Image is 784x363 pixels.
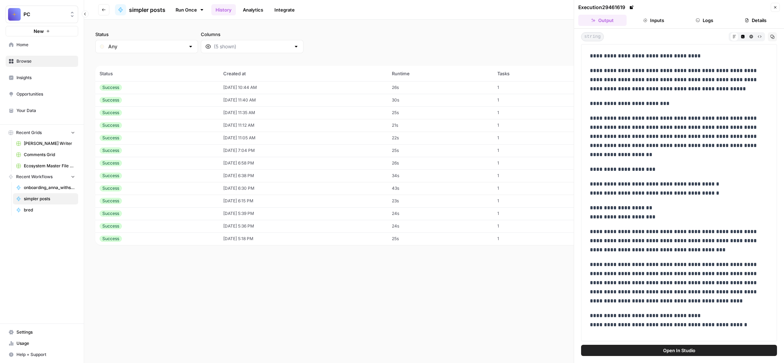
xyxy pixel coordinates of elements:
span: Insights [16,75,75,81]
span: Recent Workflows [16,174,53,180]
td: 1 [493,232,576,245]
td: [DATE] 5:39 PM [219,207,388,220]
a: Settings [6,327,78,338]
button: Inputs [629,15,678,26]
a: simpler posts [115,4,165,15]
span: Open In Studio [663,347,695,354]
td: 26s [388,157,493,169]
td: 22s [388,132,493,144]
td: 1 [493,207,576,220]
th: Tasks [493,66,576,81]
span: Recent Grids [16,130,42,136]
td: 30s [388,94,493,106]
div: Success [100,110,122,116]
td: [DATE] 10:44 AM [219,81,388,94]
td: 1 [493,157,576,169]
span: bred [24,207,75,213]
td: [DATE] 5:36 PM [219,220,388,232]
td: [DATE] 6:58 PM [219,157,388,169]
span: onboarding_anna_withscraping [24,184,75,191]
a: Analytics [239,4,267,15]
button: Recent Grids [6,127,78,138]
td: 1 [493,106,576,119]
div: Success [100,236,122,242]
input: Any [108,43,185,50]
td: [DATE] 5:18 PM [219,232,388,245]
span: Browse [16,58,75,64]
div: Success [100,160,122,166]
div: Success [100,135,122,141]
span: Opportunities [16,91,75,97]
td: 24s [388,207,493,220]
label: Columns [201,31,304,38]
td: [DATE] 11:12 AM [219,119,388,132]
td: 1 [493,132,576,144]
span: Usage [16,340,75,347]
a: Run Once [171,4,209,16]
button: New [6,26,78,36]
input: (5 shown) [214,43,291,50]
span: PC [23,11,66,18]
td: [DATE] 11:05 AM [219,132,388,144]
span: Your Data [16,107,75,114]
td: 25s [388,232,493,245]
button: Logs [681,15,729,26]
td: 25s [388,144,493,157]
td: 1 [493,195,576,207]
button: Recent Workflows [6,172,78,182]
div: Success [100,185,122,191]
a: Integrate [270,4,299,15]
span: string [581,32,604,41]
a: History [211,4,236,15]
span: Ecosystem Master File - SaaS.csv [24,163,75,169]
td: 1 [493,182,576,195]
td: 1 [493,94,576,106]
div: Success [100,223,122,229]
td: [DATE] 7:04 PM [219,144,388,157]
td: 1 [493,119,576,132]
a: Browse [6,56,78,67]
td: [DATE] 6:38 PM [219,169,388,182]
a: bred [13,204,78,216]
a: Insights [6,72,78,83]
span: Comments Grid [24,152,75,158]
a: onboarding_anna_withscraping [13,182,78,193]
div: Success [100,173,122,179]
td: 1 [493,81,576,94]
div: Success [100,84,122,91]
td: [DATE] 11:35 AM [219,106,388,119]
img: PC Logo [8,8,21,21]
span: [PERSON_NAME] Writer [24,140,75,147]
button: Help + Support [6,349,78,360]
td: 43s [388,182,493,195]
a: Your Data [6,105,78,116]
td: 25s [388,106,493,119]
div: Success [100,97,122,103]
a: Usage [6,338,78,349]
span: (13 records) [95,53,773,66]
a: Home [6,39,78,50]
div: Success [100,198,122,204]
td: [DATE] 6:30 PM [219,182,388,195]
th: Status [95,66,219,81]
td: 1 [493,144,576,157]
td: 26s [388,81,493,94]
div: Success [100,210,122,217]
a: Ecosystem Master File - SaaS.csv [13,160,78,172]
td: 24s [388,220,493,232]
div: Success [100,147,122,154]
th: Runtime [388,66,493,81]
td: [DATE] 6:15 PM [219,195,388,207]
td: [DATE] 11:40 AM [219,94,388,106]
a: Opportunities [6,89,78,100]
button: Open In Studio [581,345,777,356]
button: Output [578,15,627,26]
button: Details [731,15,780,26]
td: 1 [493,220,576,232]
a: [PERSON_NAME] Writer [13,138,78,149]
a: Comments Grid [13,149,78,160]
div: Success [100,122,122,128]
a: simpler posts [13,193,78,204]
span: simpler posts [129,6,165,14]
td: 34s [388,169,493,182]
